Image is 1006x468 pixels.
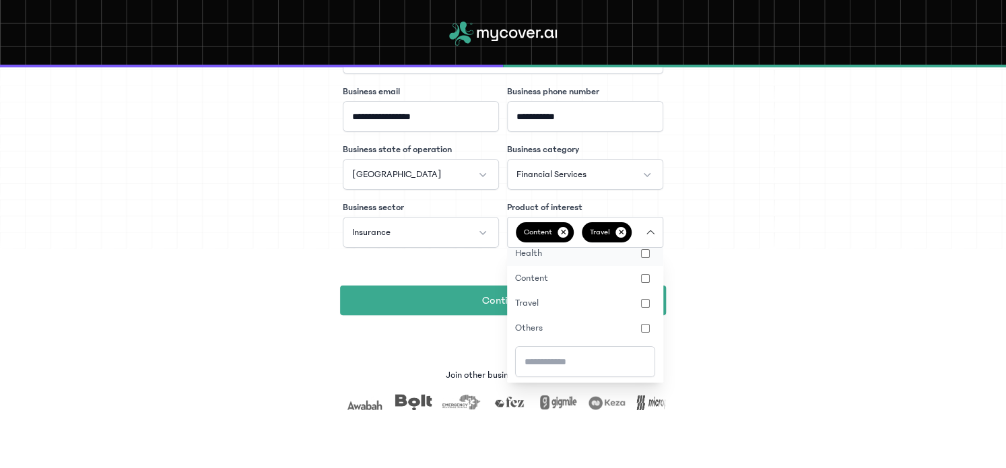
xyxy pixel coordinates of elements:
[636,394,673,410] img: micropay.png
[507,266,663,291] button: Content
[340,286,666,315] button: Continue
[507,143,579,156] label: Business category
[343,217,499,248] button: Insurance
[507,241,663,266] button: Health
[582,222,632,242] span: Travel
[343,201,404,214] label: Business sector
[507,217,663,248] button: Content✕Travel✕
[343,85,400,98] label: Business email
[343,143,452,156] label: Business state of operation
[442,394,479,410] img: era.png
[516,222,574,242] span: Content
[345,394,382,410] img: awabah.png
[507,159,663,190] button: Financial Services
[490,394,528,410] img: fez.png
[352,168,441,181] span: [GEOGRAPHIC_DATA]
[615,227,626,238] p: ✕
[558,227,568,238] p: ✕
[482,292,524,308] span: Continue
[446,368,560,382] p: Join other businesses like you
[507,201,582,214] label: Product of interest
[587,394,625,410] img: keza.png
[516,168,586,181] span: Financial Services
[507,85,599,98] label: Business phone number
[343,159,499,190] button: [GEOGRAPHIC_DATA]
[393,394,431,410] img: bolt.png
[507,316,663,341] button: Others
[539,394,576,410] img: gigmile.png
[507,291,663,316] button: Travel
[352,226,391,239] span: Insurance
